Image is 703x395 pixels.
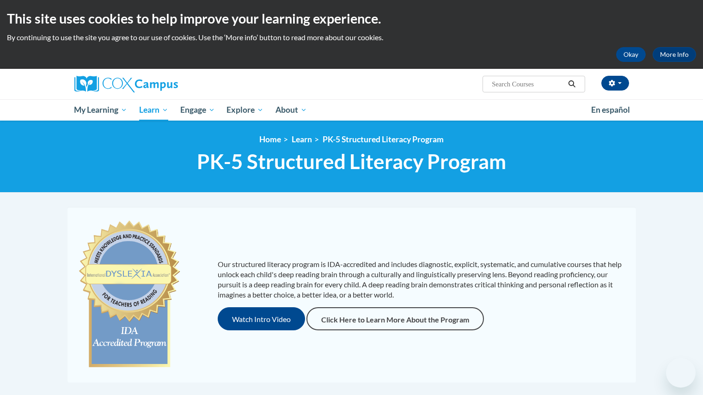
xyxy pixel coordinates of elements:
button: Okay [616,47,646,62]
a: Engage [174,99,221,121]
p: By continuing to use the site you agree to our use of cookies. Use the ‘More info’ button to read... [7,32,696,43]
img: c477cda6-e343-453b-bfce-d6f9e9818e1c.png [77,216,183,373]
a: Learn [292,134,312,144]
button: Watch Intro Video [218,307,305,330]
div: Main menu [61,99,643,121]
button: Account Settings [601,76,629,91]
input: Search Courses [491,79,565,90]
h2: This site uses cookies to help improve your learning experience. [7,9,696,28]
button: Search [565,79,579,90]
span: My Learning [74,104,127,115]
span: PK-5 Structured Literacy Program [197,149,506,174]
span: Explore [226,104,263,115]
a: Explore [220,99,269,121]
span: En español [591,105,630,115]
a: En español [585,100,636,120]
a: More Info [653,47,696,62]
a: Home [259,134,281,144]
iframe: Button to launch messaging window [666,358,696,388]
span: Learn [139,104,168,115]
a: Click Here to Learn More About the Program [306,307,484,330]
a: Learn [133,99,174,121]
span: Engage [180,104,215,115]
p: Our structured literacy program is IDA-accredited and includes diagnostic, explicit, systematic, ... [218,259,627,300]
a: About [269,99,313,121]
a: Cox Campus [74,76,250,92]
a: My Learning [68,99,134,121]
a: PK-5 Structured Literacy Program [323,134,444,144]
span: About [275,104,307,115]
img: Cox Campus [74,76,178,92]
